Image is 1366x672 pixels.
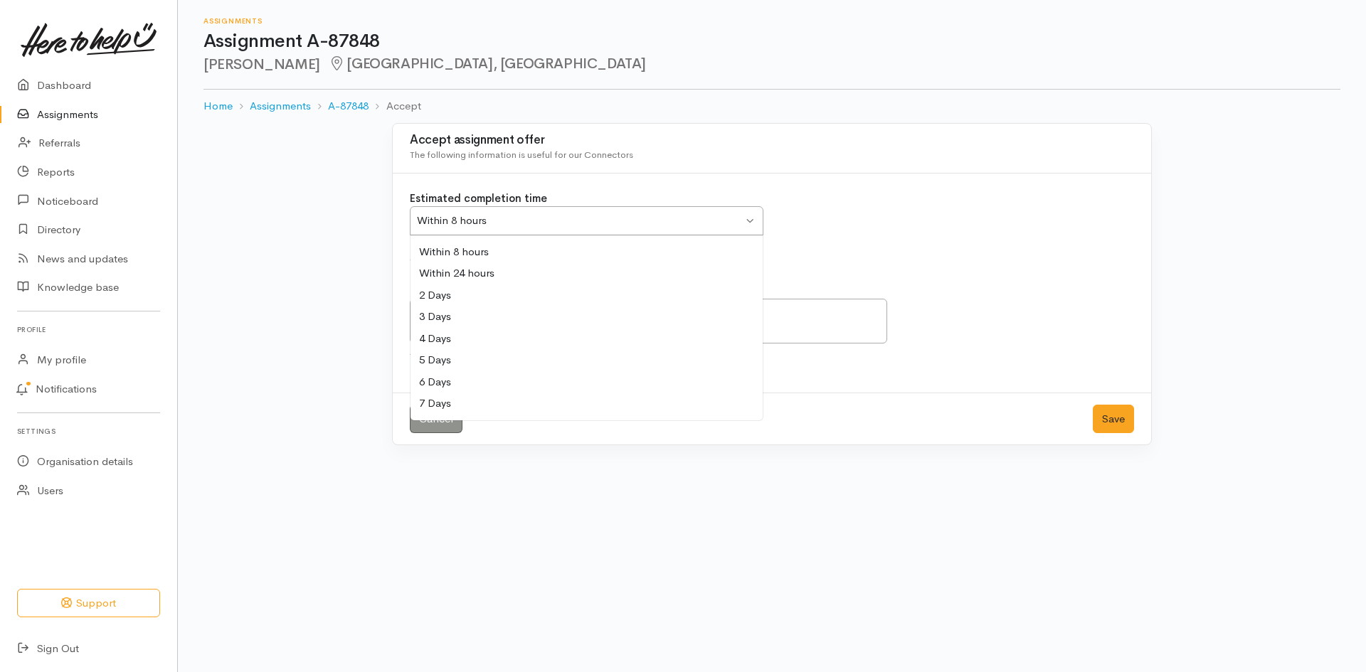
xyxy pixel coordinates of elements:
h2: [PERSON_NAME] [203,56,1340,73]
div: 2 Days [411,284,763,306]
div: Within 8 hours [417,213,743,229]
div: 3 Days [411,306,763,328]
h6: Assignments [203,17,1340,25]
span: [GEOGRAPHIC_DATA], [GEOGRAPHIC_DATA] [329,55,646,73]
h6: Settings [17,422,160,441]
button: Save [1093,405,1134,434]
nav: breadcrumb [203,90,1340,123]
a: Assignments [250,98,311,114]
div: 7 Days [411,393,763,415]
h1: Assignment A-87848 [203,31,1340,52]
label: Estimated completion time [410,191,547,207]
h3: Accept assignment offer [410,134,1134,147]
button: Support [17,589,160,618]
div: 5 Days [411,349,763,371]
a: Home [203,98,233,114]
li: Accept [369,98,420,114]
div: 4 Days [411,328,763,350]
div: 6 Days [411,371,763,393]
h6: Profile [17,320,160,339]
span: The following information is useful for our Connectors [410,149,633,161]
div: Within 8 hours [411,241,763,263]
div: Within 24 hours [411,262,763,284]
a: A-87848 [328,98,369,114]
